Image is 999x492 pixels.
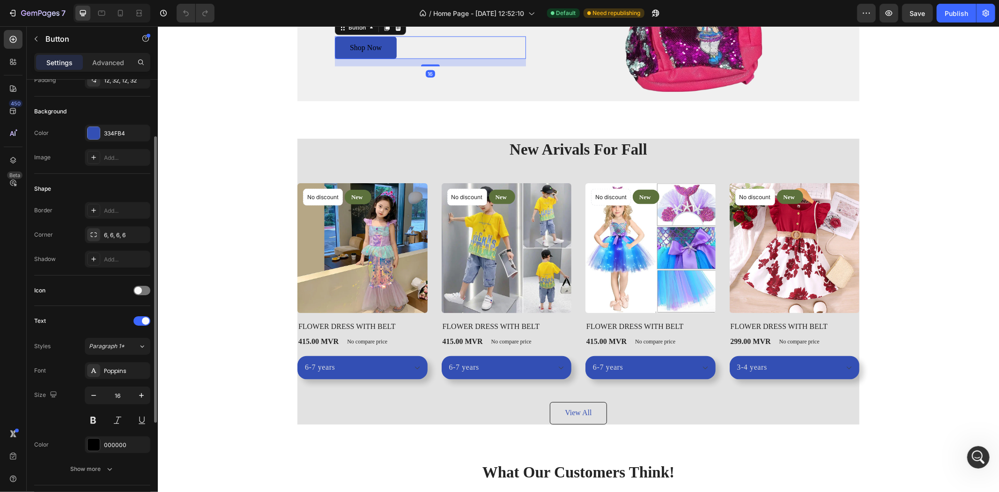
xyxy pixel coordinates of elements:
[34,206,52,215] div: Border
[34,440,49,449] div: Color
[140,294,270,307] h2: FLOWER DRESS WITH BELT
[34,185,51,193] div: Shape
[34,389,59,402] div: Size
[477,313,518,319] p: No compare price
[34,255,56,263] div: Shadow
[34,461,150,477] button: Show more
[45,33,125,45] p: Button
[34,286,45,295] div: Icon
[177,4,215,22] div: Undo/Redo
[104,129,148,138] div: 334FB4
[149,167,181,175] p: No discount
[338,166,351,176] p: New
[333,313,374,319] p: No compare price
[428,157,558,287] a: FLOWER DRESS WITH BELT
[104,367,148,375] div: Poppins
[622,313,662,319] p: No compare price
[104,441,148,449] div: 000000
[572,294,702,307] h2: FLOWER DRESS WITH BELT
[294,167,325,175] p: No discount
[582,167,613,175] p: No discount
[626,166,639,176] p: New
[104,154,148,162] div: Add...
[284,294,414,307] h2: FLOWER DRESS WITH BELT
[34,76,56,84] div: Padding
[593,9,641,17] span: Need republishing
[4,4,70,22] button: 7
[268,44,277,52] div: 16
[189,313,229,319] p: No compare price
[104,255,148,264] div: Add...
[104,231,148,239] div: 6, 6, 6, 6
[284,309,326,322] div: 415.00 MVR
[572,157,702,287] a: FLOWER DRESS WITH BELT
[967,446,990,469] iframe: Intercom live chat
[104,207,148,215] div: Add...
[572,309,614,322] div: 299.00 MVR
[407,381,434,393] div: View All
[34,342,51,350] div: Styles
[92,58,124,67] p: Advanced
[428,294,558,307] h2: FLOWER DRESS WITH BELT
[284,157,414,287] a: FLOWER DRESS WITH BELT
[34,107,67,116] div: Background
[34,317,46,325] div: Text
[34,129,49,137] div: Color
[141,437,701,457] p: What Our Customers Think!
[104,76,148,85] div: 12, 32, 12, 32
[937,4,976,22] button: Publish
[61,7,66,19] p: 7
[428,309,470,322] div: 415.00 MVR
[481,166,495,176] p: New
[89,342,125,350] span: Paragraph 1*
[193,166,207,176] p: New
[9,100,22,107] div: 450
[34,153,51,162] div: Image
[34,366,46,375] div: Font
[34,231,53,239] div: Corner
[158,26,999,492] iframe: To enrich screen reader interactions, please activate Accessibility in Grammarly extension settings
[556,9,576,17] span: Default
[945,8,968,18] div: Publish
[141,113,701,134] p: New Arivals For Fall
[902,4,933,22] button: Save
[71,464,114,474] div: Show more
[392,376,449,398] button: View All
[85,338,150,355] button: Paragraph 1*
[910,9,925,17] span: Save
[437,167,469,175] p: No discount
[140,157,270,287] a: FLOWER DRESS WITH BELT
[140,309,182,322] div: 415.00 MVR
[429,8,432,18] span: /
[7,171,22,179] div: Beta
[434,8,525,18] span: Home Page - [DATE] 12:52:10
[46,58,73,67] p: Settings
